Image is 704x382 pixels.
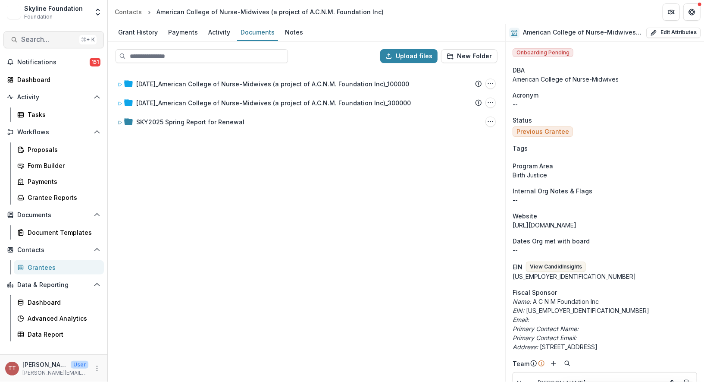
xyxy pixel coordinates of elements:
a: Form Builder [14,158,104,173]
a: Grantees [14,260,104,275]
button: Add [548,358,559,369]
div: SKY2025 Spring Report for RenewalSKY2025 Spring Report for Renewal Options [114,113,499,130]
a: Notes [282,24,307,41]
a: Documents [237,24,278,41]
i: Email: [513,316,529,323]
i: Primary Contact Name: [513,325,579,332]
div: Grantee Reports [28,193,97,202]
span: Data & Reporting [17,281,90,289]
span: Foundation [24,13,53,21]
div: Dashboard [17,75,97,84]
p: [STREET_ADDRESS] [513,342,697,351]
i: Address: [513,343,538,350]
div: Data Report [28,330,97,339]
p: User [71,361,88,369]
button: Notifications151 [3,55,104,69]
nav: breadcrumb [111,6,387,18]
button: Open Documents [3,208,104,222]
span: Dates Org met with board [513,237,590,246]
div: Document Templates [28,228,97,237]
button: Open Activity [3,90,104,104]
p: -- [513,246,697,255]
span: Workflows [17,129,90,136]
div: Advanced Analytics [28,314,97,323]
span: Acronym [513,91,538,100]
p: Team [513,359,529,368]
span: Contacts [17,246,90,254]
span: Onboarding Pending [513,48,573,57]
button: Get Help [683,3,701,21]
a: Payments [14,174,104,189]
button: Search... [3,31,104,48]
button: Open Data & Reporting [3,278,104,292]
i: EIN: [513,307,524,314]
a: Tasks [14,107,104,122]
button: New Folder [441,49,497,63]
span: 151 [90,58,100,66]
p: A C N M Foundation Inc [513,297,697,306]
span: Program Area [513,161,553,170]
a: Data Report [14,327,104,341]
button: View CandidInsights [526,262,586,272]
div: Grant History [115,26,161,38]
a: Grantee Reports [14,190,104,205]
a: Payments [165,24,201,41]
span: Website [513,212,537,221]
a: Dashboard [14,295,104,309]
span: Fiscal Sponsor [513,288,557,297]
div: Payments [28,177,97,186]
span: Tags [513,144,528,153]
button: Open Workflows [3,125,104,139]
p: [PERSON_NAME][EMAIL_ADDRESS][DOMAIN_NAME] [22,369,88,377]
div: Grantees [28,263,97,272]
a: [URL][DOMAIN_NAME] [513,221,576,229]
span: Documents [17,212,90,219]
button: Search [562,358,573,369]
div: [US_EMPLOYER_IDENTIFICATION_NUMBER] [513,272,697,281]
button: 06-30-2020_American College of Nurse-Midwives (a project of A.C.N.M. Foundation Inc)_100000 Options [485,79,496,89]
a: Activity [205,24,234,41]
span: Status [513,116,532,125]
div: [DATE]_American College of Nurse-Midwives (a project of A.C.N.M. Foundation Inc)_10000006-30-2020... [114,75,499,92]
span: Activity [17,94,90,101]
a: Contacts [111,6,145,18]
div: Dashboard [28,298,97,307]
div: American College of Nurse-Midwives [513,75,697,84]
button: Partners [663,3,680,21]
div: Proposals [28,145,97,154]
div: Activity [205,26,234,38]
button: Upload files [380,49,438,63]
a: Advanced Analytics [14,311,104,325]
button: Open entity switcher [92,3,104,21]
div: Contacts [115,7,142,16]
button: SKY2025 Spring Report for Renewal Options [485,117,496,127]
p: -- [513,100,697,109]
h2: American College of Nurse-Midwives (a project of A.C.N.M. Foundation Inc) [523,29,643,36]
a: Grant History [115,24,161,41]
div: Notes [282,26,307,38]
a: Document Templates [14,225,104,240]
div: ⌘ + K [79,35,97,44]
img: Skyline Foundation [7,5,21,19]
div: Skyline Foundation [24,4,83,13]
span: Search... [21,35,76,44]
div: [DATE]_American College of Nurse-Midwives (a project of A.C.N.M. Foundation Inc)_30000006-11-2021... [114,94,499,111]
p: -- [513,196,697,205]
p: [PERSON_NAME] [22,360,67,369]
i: Primary Contact Email: [513,334,576,341]
button: 06-11-2021_American College of Nurse-Midwives (a project of A.C.N.M. Foundation Inc)_300000 Options [485,98,496,108]
div: SKY2025 Spring Report for Renewal [136,117,244,126]
span: Previous Grantee [516,128,569,136]
p: Birth Justice [513,170,697,180]
a: Proposals [14,142,104,157]
div: [DATE]_American College of Nurse-Midwives (a project of A.C.N.M. Foundation Inc)_100000 [136,79,409,88]
p: [US_EMPLOYER_IDENTIFICATION_NUMBER] [513,306,697,315]
div: Form Builder [28,161,97,170]
div: [DATE]_American College of Nurse-Midwives (a project of A.C.N.M. Foundation Inc)_300000 [136,98,411,107]
button: Open Contacts [3,243,104,257]
div: American College of Nurse-Midwives (a project of A.C.N.M. Foundation Inc) [156,7,384,16]
span: Internal Org Notes & Flags [513,186,592,196]
div: Payments [165,26,201,38]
